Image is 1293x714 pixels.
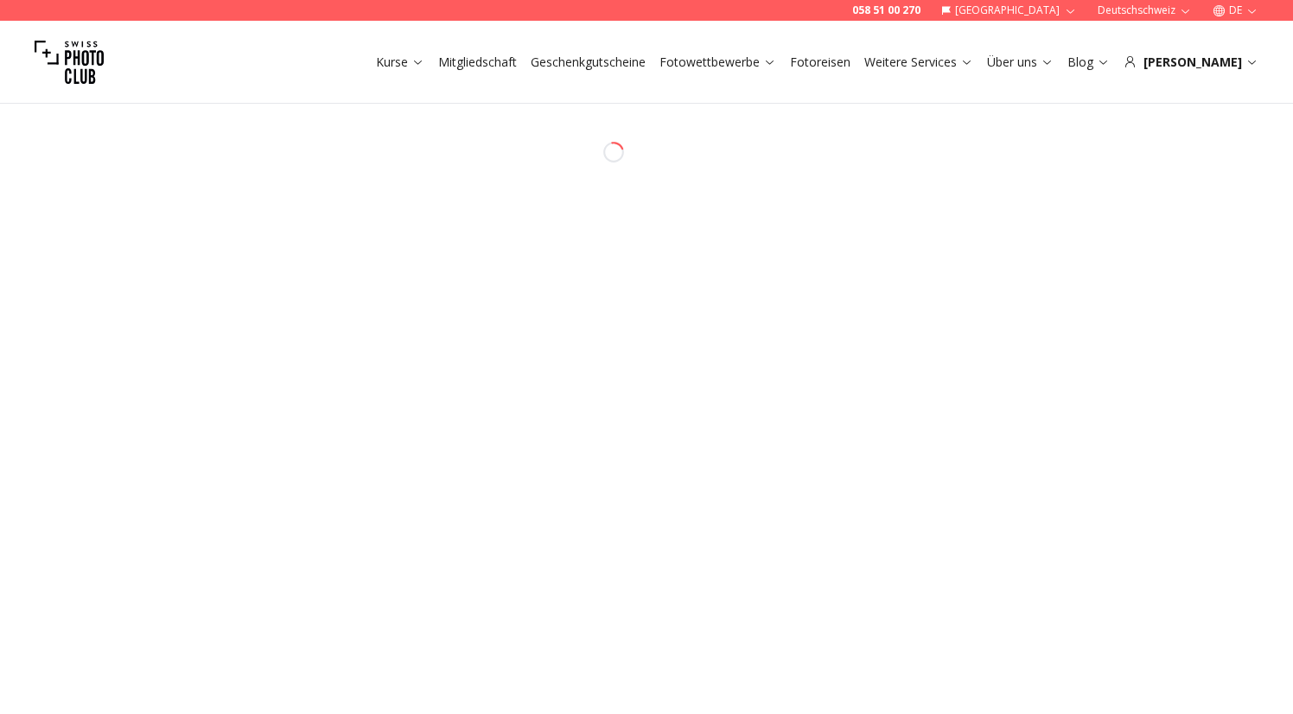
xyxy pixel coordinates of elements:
button: Kurse [369,50,431,74]
button: Über uns [980,50,1061,74]
a: Weitere Services [864,54,973,71]
a: Geschenkgutscheine [531,54,646,71]
button: Geschenkgutscheine [524,50,653,74]
button: Fotowettbewerbe [653,50,783,74]
a: Fotoreisen [790,54,850,71]
a: Kurse [376,54,424,71]
img: Swiss photo club [35,28,104,97]
button: Weitere Services [857,50,980,74]
a: Über uns [987,54,1054,71]
a: 058 51 00 270 [852,3,920,17]
a: Fotowettbewerbe [659,54,776,71]
button: Fotoreisen [783,50,857,74]
div: [PERSON_NAME] [1124,54,1258,71]
button: Blog [1061,50,1117,74]
a: Mitgliedschaft [438,54,517,71]
button: Mitgliedschaft [431,50,524,74]
a: Blog [1067,54,1110,71]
